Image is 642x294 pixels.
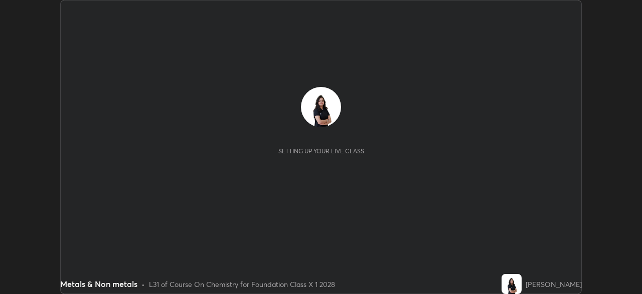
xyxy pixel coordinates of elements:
div: Setting up your live class [278,147,364,155]
div: Metals & Non metals [60,278,137,290]
img: c3acbb1671aa46d0a61c19fde9ccf1d3.png [301,87,341,127]
div: [PERSON_NAME] [526,279,582,289]
div: L31 of Course On Chemistry for Foundation Class X 1 2028 [149,279,335,289]
div: • [141,279,145,289]
img: c3acbb1671aa46d0a61c19fde9ccf1d3.png [502,274,522,294]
